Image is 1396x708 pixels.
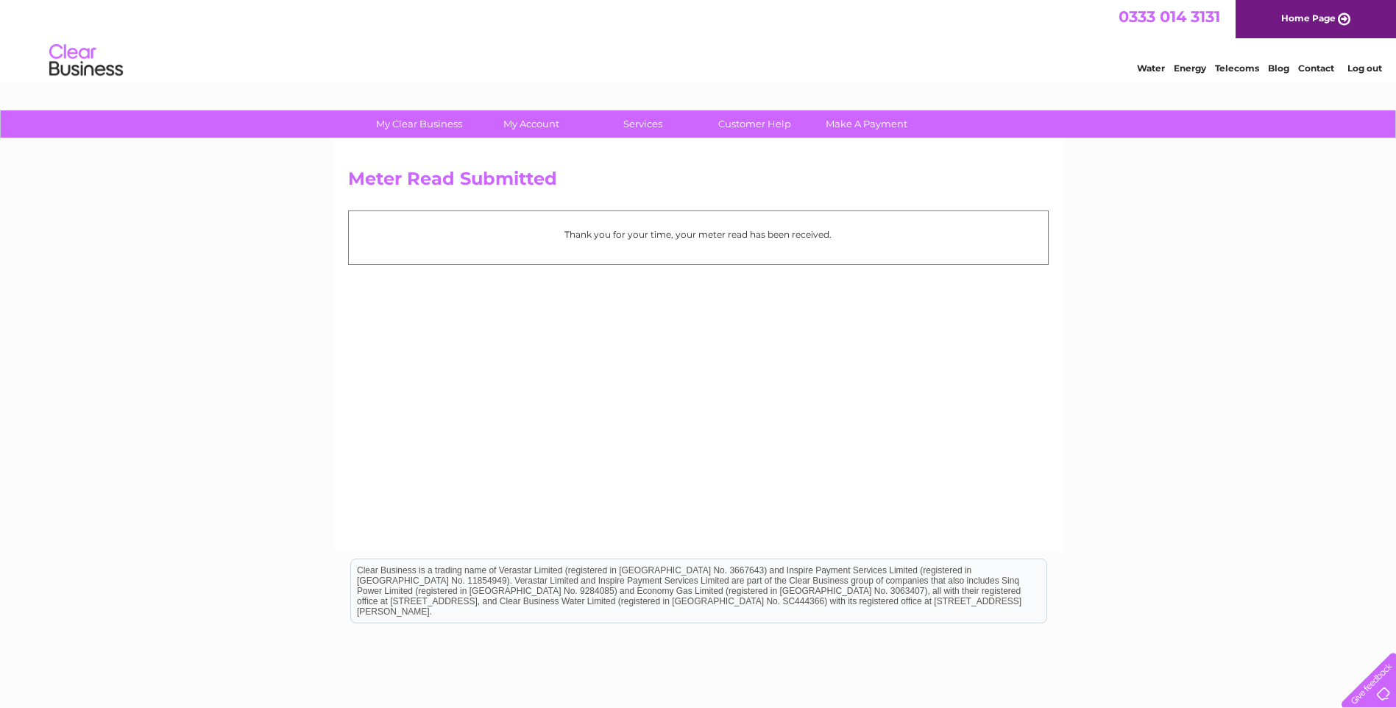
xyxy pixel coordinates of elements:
a: My Clear Business [358,110,480,138]
a: Blog [1268,63,1289,74]
a: Water [1137,63,1165,74]
div: Clear Business is a trading name of Verastar Limited (registered in [GEOGRAPHIC_DATA] No. 3667643... [351,8,1046,71]
a: Contact [1298,63,1334,74]
img: logo.png [49,38,124,83]
a: 0333 014 3131 [1119,7,1220,26]
a: My Account [470,110,592,138]
a: Energy [1174,63,1206,74]
h2: Meter Read Submitted [348,169,1049,197]
a: Make A Payment [806,110,927,138]
a: Customer Help [694,110,815,138]
a: Services [582,110,704,138]
p: Thank you for your time, your meter read has been received. [356,227,1041,241]
a: Telecoms [1215,63,1259,74]
a: Log out [1347,63,1382,74]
